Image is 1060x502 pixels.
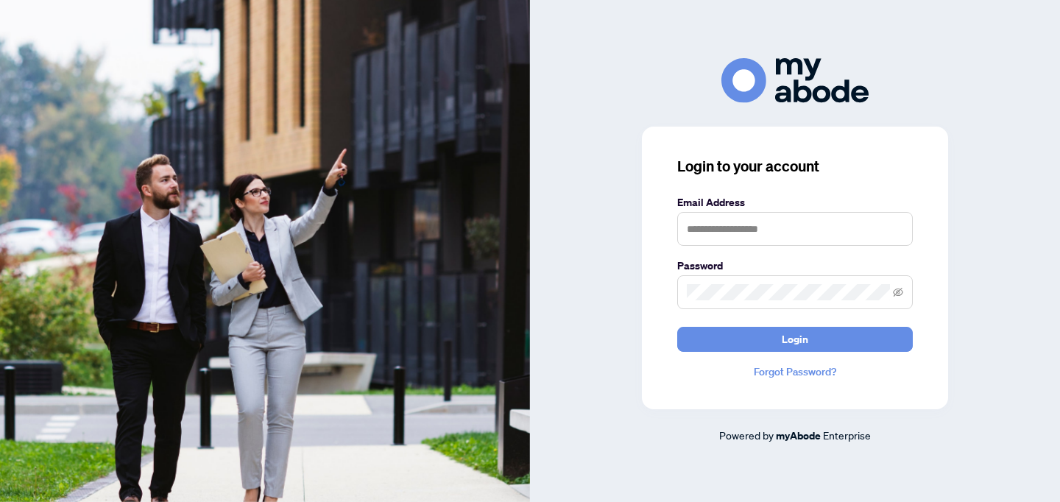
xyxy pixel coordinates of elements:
span: Login [782,328,808,351]
label: Email Address [677,194,913,211]
span: Powered by [719,428,774,442]
a: Forgot Password? [677,364,913,380]
button: Login [677,327,913,352]
img: ma-logo [721,58,869,103]
label: Password [677,258,913,274]
span: eye-invisible [893,287,903,297]
h3: Login to your account [677,156,913,177]
a: myAbode [776,428,821,444]
span: Enterprise [823,428,871,442]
